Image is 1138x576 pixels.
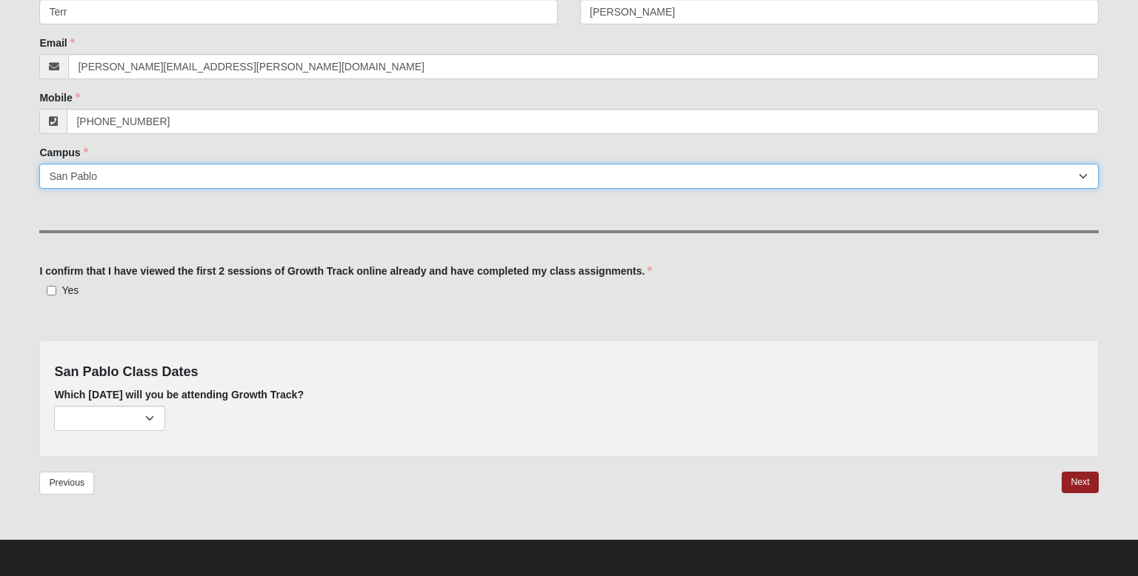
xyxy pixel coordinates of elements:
label: Which [DATE] will you be attending Growth Track? [54,387,304,402]
label: Campus [39,145,87,160]
label: Mobile [39,90,79,105]
label: I confirm that I have viewed the first 2 sessions of Growth Track online already and have complet... [39,264,652,278]
h4: San Pablo Class Dates [54,364,1083,381]
input: Yes [47,286,56,295]
a: Next [1062,472,1098,493]
label: Email [39,36,74,50]
span: Yes [61,284,79,296]
a: Previous [39,472,94,495]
